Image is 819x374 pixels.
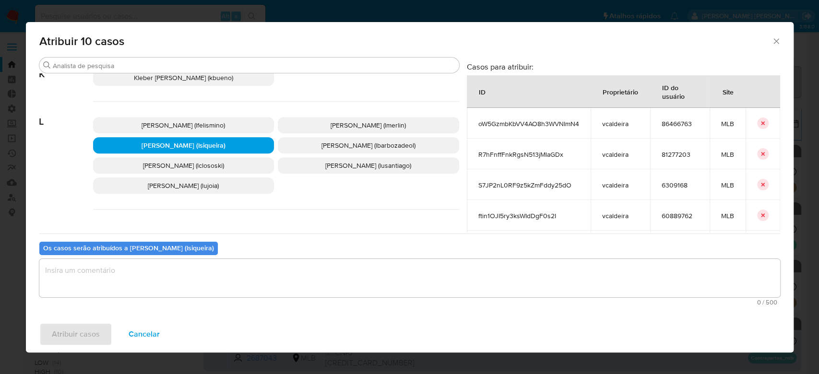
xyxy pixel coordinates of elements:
div: [PERSON_NAME] (lmerlin) [278,117,459,133]
span: MLB [721,211,734,220]
span: Cancelar [129,324,160,345]
button: icon-button [757,179,769,190]
b: Os casos serão atribuídos a [PERSON_NAME] (lsiqueira) [43,243,214,253]
div: ID [467,80,497,103]
span: [PERSON_NAME] (lfelismino) [142,120,225,130]
span: [PERSON_NAME] (lmerlin) [331,120,406,130]
div: [PERSON_NAME] (lusantiago) [278,157,459,174]
span: S7JP2nL0RF9z5kZmFddy25dO [478,181,579,189]
div: [PERSON_NAME] (lujoia) [93,177,274,194]
div: Kleber [PERSON_NAME] (kbueno) [93,70,274,86]
span: vcaldeira [602,181,639,189]
span: [PERSON_NAME] (lusantiago) [325,161,411,170]
button: icon-button [757,210,769,221]
button: icon-button [757,148,769,160]
div: [PERSON_NAME] (lsiqueira) [93,137,274,153]
span: vcaldeira [602,119,639,128]
span: MLB [721,181,734,189]
div: [PERSON_NAME] (lclososki) [93,157,274,174]
span: ftin1OJI5ry3ksWIdDgF0s2I [478,211,579,220]
span: 81277203 [662,150,698,159]
span: [PERSON_NAME] (lclososki) [143,161,224,170]
span: [PERSON_NAME] (lbarbozadeol) [321,140,415,150]
div: Proprietário [591,80,650,103]
span: [PERSON_NAME] (lujoia) [148,181,219,190]
div: [PERSON_NAME] (lbarbozadeol) [278,137,459,153]
span: Kleber [PERSON_NAME] (kbueno) [134,73,233,82]
div: ID do usuário [651,76,709,107]
button: Fechar a janela [772,36,780,45]
span: Atribuir 10 casos [39,35,772,47]
span: Máximo de 500 caracteres [42,299,777,305]
span: MLB [721,150,734,159]
button: Procurar [43,61,51,69]
span: [PERSON_NAME] (lsiqueira) [142,140,226,150]
div: Site [711,80,745,103]
div: assign-modal [26,22,794,352]
button: icon-button [757,117,769,129]
span: 6309168 [662,181,698,189]
span: R7hFnffFnkRgsN513jMlaGDx [478,150,579,159]
h3: Casos para atribuir: [467,62,780,71]
div: [PERSON_NAME] (lfelismino) [93,117,274,133]
span: vcaldeira [602,211,639,220]
input: Analista de pesquisa [53,61,455,70]
span: vcaldeira [602,150,639,159]
span: 86466763 [662,119,698,128]
button: Cancelar [116,323,172,346]
span: MLB [721,119,734,128]
span: oW5GzmbKbVV4AO8h3WVNImN4 [478,119,579,128]
span: 60889762 [662,211,698,220]
span: L [39,102,93,128]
